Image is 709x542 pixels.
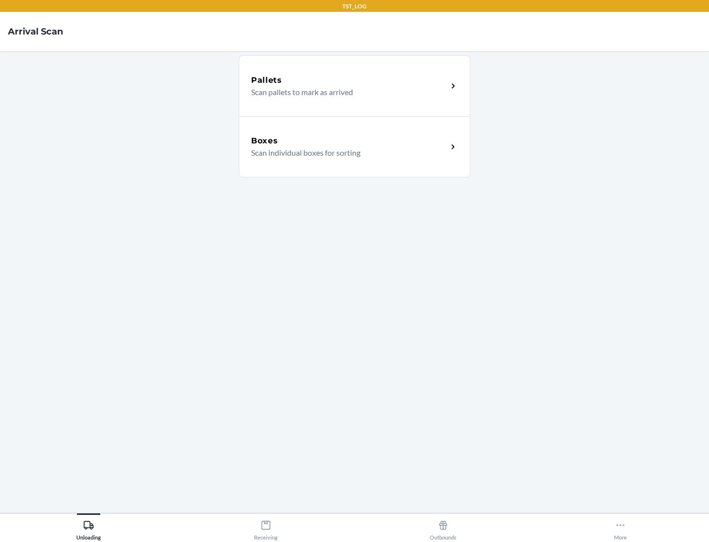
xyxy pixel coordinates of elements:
h5: Boxes [251,135,278,147]
div: More [614,516,627,541]
div: Unloading [76,516,101,541]
h4: Arrival Scan [8,25,63,38]
div: Outbounds [430,516,456,541]
a: BoxesScan individual boxes for sorting [239,116,470,177]
a: PalletsScan pallets to mark as arrived [239,55,470,116]
button: Outbounds [354,513,532,541]
p: Scan individual boxes for sorting [251,147,440,159]
p: TST_LOG [342,2,367,11]
div: Receiving [254,516,278,541]
p: Scan pallets to mark as arrived [251,86,440,98]
button: More [532,513,709,541]
button: Receiving [177,513,354,541]
h5: Pallets [251,74,282,86]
